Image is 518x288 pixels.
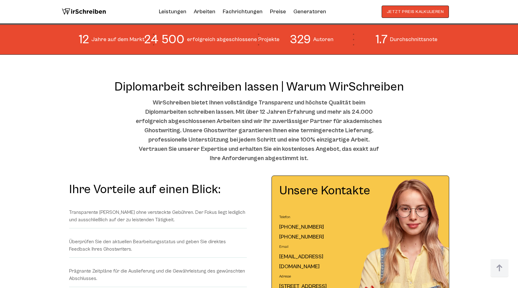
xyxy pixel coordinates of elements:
[490,259,509,277] img: button top
[69,209,247,223] p: Transparente [PERSON_NAME] ohne versteckte Gebühren. Der Fokus liegt lediglich und ausschließlich...
[279,244,357,249] p: Email
[270,8,286,15] a: Preise
[79,32,89,47] strong: 12
[290,32,311,47] strong: 329
[375,32,387,47] strong: 1.7
[313,35,334,44] span: Autoren
[144,32,184,47] strong: 24 500
[194,7,215,17] a: Arbeiten
[69,182,247,197] h3: Ihre Vorteile auf einen Blick:
[69,238,247,253] p: Überprüfen Sie den aktuellen Bearbeitungsstatus und geben Sie direktes Feedback Ihres Ghostwriters.
[92,35,145,44] span: Jahre auf dem Markt
[279,183,370,198] h3: Unsere Kontakte
[223,7,263,17] a: Fachrichtungen
[279,232,324,242] a: [PHONE_NUMBER]
[382,6,449,18] button: JETZT PREIS KALKULIEREN
[390,35,437,44] span: Durchschnittsnote
[159,7,186,17] a: Leistungen
[279,252,357,272] a: [EMAIL_ADDRESS][DOMAIN_NAME]
[135,98,383,163] p: WirSchreiben bietet Ihnen vollständige Transparenz und höchste Qualität beim Diplomarbeiten schre...
[293,7,326,17] a: Generatoren
[279,274,357,279] p: Adresse
[69,79,449,94] h2: Diplomarbeit schreiben lassen | Warum WirSchreiben
[62,6,106,18] img: logo wirschreiben
[279,215,357,220] p: Telefon
[187,35,280,44] span: erfolgreich abgeschlossene Projekte
[69,267,247,282] p: Prägnante Zeitpläne für die Auslieferung und die Gewährleistung des gewünschten Abschlusses.
[279,222,324,232] a: [PHONE_NUMBER]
